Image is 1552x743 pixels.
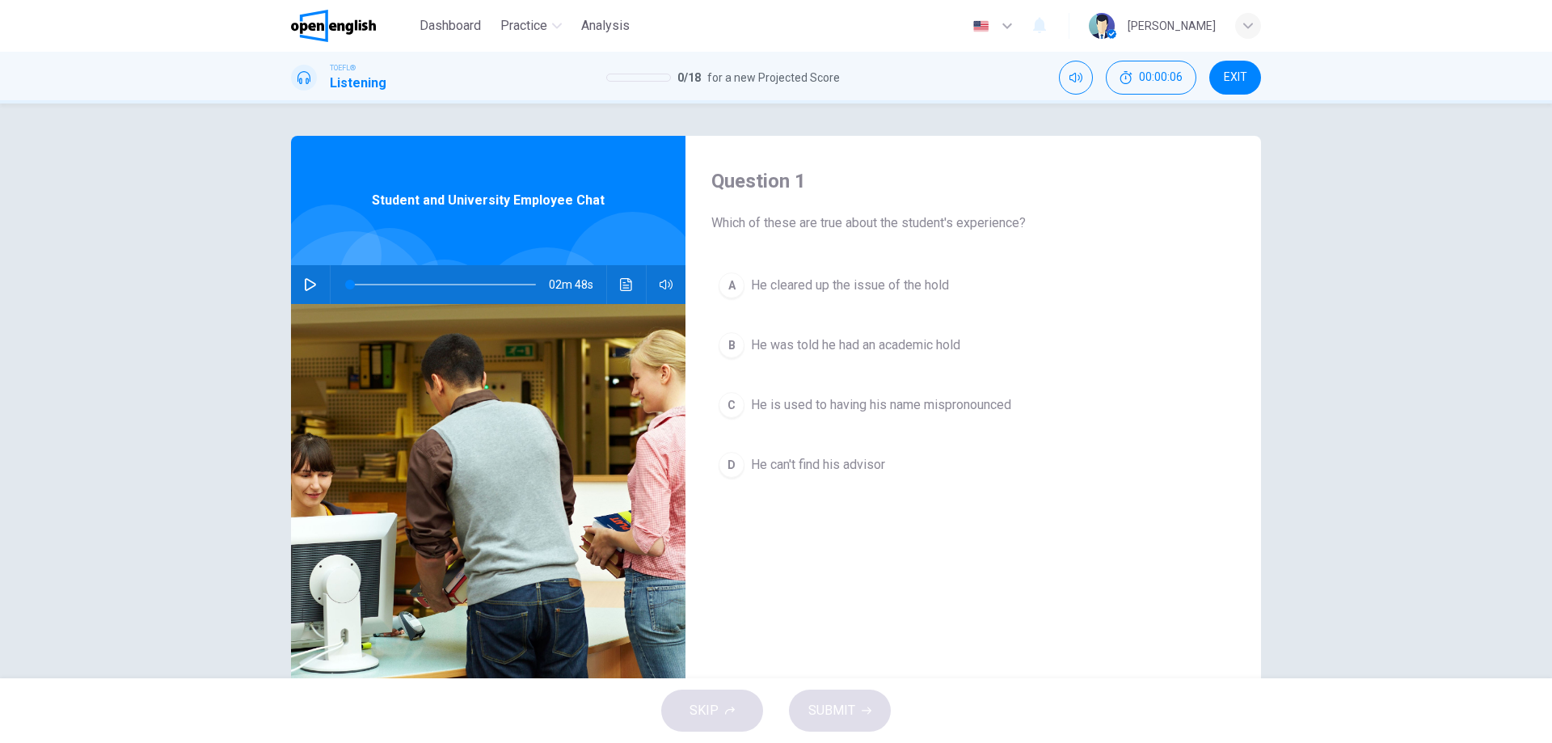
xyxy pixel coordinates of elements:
[711,213,1235,233] span: Which of these are true about the student's experience?
[1059,61,1093,95] div: Mute
[420,16,481,36] span: Dashboard
[719,392,744,418] div: C
[1139,71,1183,84] span: 00:00:06
[1224,71,1247,84] span: EXIT
[971,20,991,32] img: en
[494,11,568,40] button: Practice
[719,272,744,298] div: A
[711,385,1235,425] button: CHe is used to having his name mispronounced
[575,11,636,40] button: Analysis
[711,325,1235,365] button: BHe was told he had an academic hold
[614,265,639,304] button: Click to see the audio transcription
[1106,61,1196,95] button: 00:00:06
[719,332,744,358] div: B
[291,304,685,698] img: Student and University Employee Chat
[707,68,840,87] span: for a new Projected Score
[500,16,547,36] span: Practice
[719,452,744,478] div: D
[372,191,605,210] span: Student and University Employee Chat
[413,11,487,40] button: Dashboard
[711,168,1235,194] h4: Question 1
[291,10,413,42] a: OpenEnglish logo
[751,276,949,295] span: He cleared up the issue of the hold
[1128,16,1216,36] div: [PERSON_NAME]
[330,74,386,93] h1: Listening
[330,62,356,74] span: TOEFL®
[549,265,606,304] span: 02m 48s
[751,336,960,355] span: He was told he had an academic hold
[711,445,1235,485] button: DHe can't find his advisor
[711,265,1235,306] button: AHe cleared up the issue of the hold
[751,455,885,475] span: He can't find his advisor
[751,395,1011,415] span: He is used to having his name mispronounced
[1089,13,1115,39] img: Profile picture
[581,16,630,36] span: Analysis
[1106,61,1196,95] div: Hide
[291,10,376,42] img: OpenEnglish logo
[1209,61,1261,95] button: EXIT
[677,68,701,87] span: 0 / 18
